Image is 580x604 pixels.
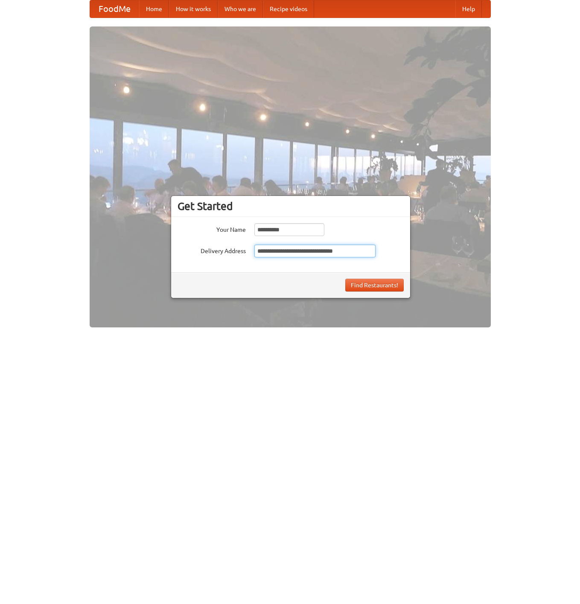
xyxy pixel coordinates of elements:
a: Who we are [218,0,263,18]
button: Find Restaurants! [345,279,404,292]
label: Delivery Address [178,245,246,255]
a: Help [455,0,482,18]
a: FoodMe [90,0,139,18]
a: How it works [169,0,218,18]
label: Your Name [178,223,246,234]
h3: Get Started [178,200,404,213]
a: Recipe videos [263,0,314,18]
a: Home [139,0,169,18]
